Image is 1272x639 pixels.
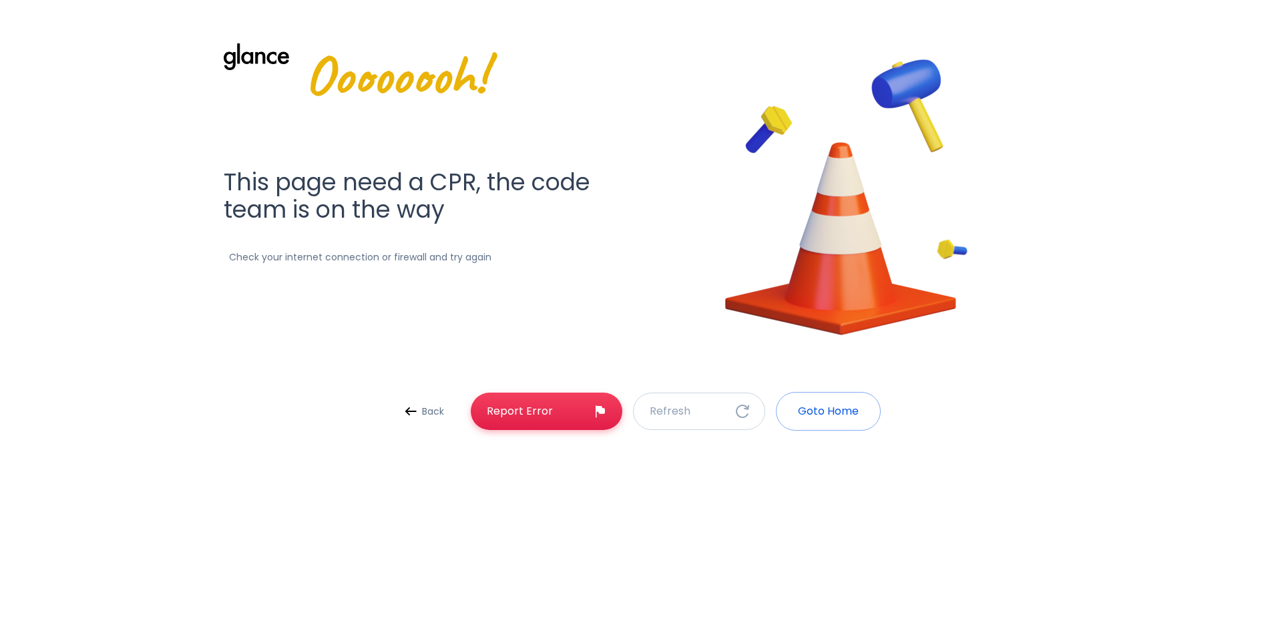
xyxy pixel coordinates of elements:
span: Oooooooh! [305,43,486,126]
button: Refresh [633,393,765,430]
p: Goto Home [798,403,859,419]
p: Report Error [487,403,553,419]
p: Back [422,405,444,418]
img: error-image-6AFcYm1f.png [661,13,1032,384]
a: Back [391,399,460,423]
button: Goto Home [776,392,881,431]
p: Check your internet connection or firewall and try again [224,250,491,264]
p: Refresh [650,403,690,419]
a: Report Error [471,393,622,430]
h1: This page need a CPR, the code team is on the way [224,169,628,224]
